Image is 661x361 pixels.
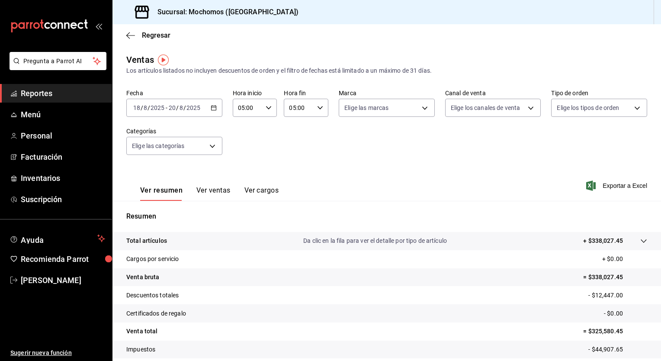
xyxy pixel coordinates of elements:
[583,273,647,282] p: = $338,027.45
[602,255,647,264] p: + $0.00
[344,103,388,112] span: Elige las marcas
[179,104,183,111] input: --
[196,186,231,201] button: Ver ventas
[21,193,105,205] span: Suscripción
[21,233,94,244] span: Ayuda
[126,66,647,75] div: Los artículos listados no incluyen descuentos de orden y el filtro de fechas está limitado a un m...
[21,109,105,120] span: Menú
[142,31,170,39] span: Regresar
[126,327,157,336] p: Venta total
[151,7,298,17] h3: Sucursal: Mochomos ([GEOGRAPHIC_DATA])
[126,128,222,134] label: Categorías
[21,172,105,184] span: Inventarios
[166,104,167,111] span: -
[133,104,141,111] input: --
[21,130,105,142] span: Personal
[583,327,647,336] p: = $325,580.45
[21,274,105,286] span: [PERSON_NAME]
[10,348,105,358] span: Sugerir nueva función
[557,103,619,112] span: Elige los tipos de orden
[10,52,106,70] button: Pregunta a Parrot AI
[126,345,155,354] p: Impuestos
[148,104,150,111] span: /
[126,236,167,245] p: Total artículos
[126,273,159,282] p: Venta bruta
[140,186,183,201] button: Ver resumen
[445,90,541,96] label: Canal de venta
[588,291,647,300] p: - $12,447.00
[233,90,277,96] label: Hora inicio
[588,180,647,191] button: Exportar a Excel
[23,57,93,66] span: Pregunta a Parrot AI
[126,291,179,300] p: Descuentos totales
[150,104,165,111] input: ----
[583,236,623,245] p: + $338,027.45
[186,104,201,111] input: ----
[21,253,105,265] span: Recomienda Parrot
[551,90,647,96] label: Tipo de orden
[604,309,647,318] p: - $0.00
[140,186,279,201] div: navigation tabs
[126,309,186,318] p: Certificados de regalo
[339,90,435,96] label: Marca
[168,104,176,111] input: --
[6,63,106,72] a: Pregunta a Parrot AI
[303,236,447,245] p: Da clic en la fila para ver el detalle por tipo de artículo
[95,23,102,29] button: open_drawer_menu
[126,31,170,39] button: Regresar
[284,90,328,96] label: Hora fin
[132,142,185,150] span: Elige las categorías
[183,104,186,111] span: /
[588,345,647,354] p: - $44,907.65
[143,104,148,111] input: --
[176,104,179,111] span: /
[126,90,222,96] label: Fecha
[126,211,647,222] p: Resumen
[244,186,279,201] button: Ver cargos
[126,255,179,264] p: Cargos por servicio
[158,55,169,65] img: Tooltip marker
[141,104,143,111] span: /
[451,103,520,112] span: Elige los canales de venta
[126,53,154,66] div: Ventas
[21,87,105,99] span: Reportes
[21,151,105,163] span: Facturación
